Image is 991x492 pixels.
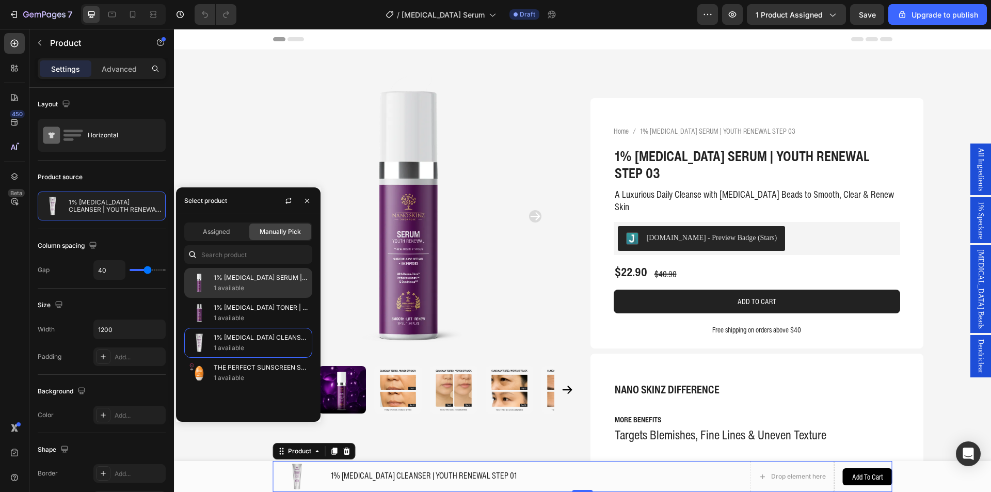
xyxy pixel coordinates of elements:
[214,332,308,343] p: 1% [MEDICAL_DATA] CLEANSER | YOUTH RENEWAL STEP 01
[214,303,308,313] p: 1% [MEDICAL_DATA] TONER | YOUTH RENEWAL STEP 02
[440,118,726,155] h1: 1% [MEDICAL_DATA] SERUM | YOUTH RENEWAL STEP 03
[156,439,398,454] h1: 1% [MEDICAL_DATA] CLEANSER | YOUTH RENEWAL STEP 01
[51,64,80,74] p: Settings
[669,439,718,456] button: Add to Cart
[850,4,884,25] button: Save
[28,60,36,68] img: tab_domain_overview_orange.svg
[10,110,25,118] div: 450
[444,197,612,222] button: Judge.me - Preview Badge (Stars)
[802,220,812,300] span: [MEDICAL_DATA] Beads
[115,469,163,479] div: Add...
[956,441,981,466] div: Open Intercom Messenger
[38,443,71,457] div: Shape
[597,443,652,452] div: Drop element here
[387,355,399,367] button: Carousel Next Arrow
[260,227,301,236] span: Manually Pick
[897,9,978,20] div: Upgrade to publish
[189,332,210,353] img: collections
[88,123,151,147] div: Horizontal
[4,4,77,25] button: 7
[402,9,485,20] span: [MEDICAL_DATA] Serum
[38,298,65,312] div: Size
[440,261,726,284] button: Add to cart
[189,362,210,383] img: collections
[441,398,725,415] p: Targets Blemishes, Fine Lines & Uneven Texture
[38,410,54,420] div: Color
[94,261,125,279] input: Auto
[678,442,709,453] div: Add to Cart
[115,353,163,362] div: Add...
[214,343,308,353] p: 1 available
[174,29,991,492] iframe: Design area
[214,273,308,283] p: 1% [MEDICAL_DATA] SERUM | YOUTH RENEWAL STEP 03
[756,9,823,20] span: 1 product assigned
[184,196,227,205] div: Select product
[38,172,83,182] div: Product source
[94,320,165,339] input: Auto
[440,97,455,107] span: Home
[802,119,812,162] span: All Ingredients
[189,303,210,323] img: collections
[747,4,846,25] button: 1 product assigned
[440,234,474,252] div: $22.90
[452,203,465,216] img: Judgeme.png
[440,97,726,107] nav: breadcrumb
[397,9,399,20] span: /
[802,310,812,344] span: Dendriclear
[112,418,139,427] div: Product
[520,10,535,19] span: Draft
[68,8,72,21] p: 7
[479,239,504,252] div: $40.90
[102,64,137,74] p: Advanced
[441,354,725,368] p: NANO SKINZ DIFFERENCE
[115,411,163,420] div: Add...
[38,265,50,275] div: Gap
[27,27,114,35] div: Domain: [DOMAIN_NAME]
[441,160,725,184] p: A Luxurious Daily Cleanse with [MEDICAL_DATA] Beads to Smooth, Clear & Renew Skin
[38,98,72,112] div: Layout
[564,268,602,277] div: Add to cart
[114,61,174,68] div: Keywords by Traffic
[214,283,308,293] p: 1 available
[103,60,111,68] img: tab_keywords_by_traffic_grey.svg
[802,172,812,210] span: 1% Speckare
[38,325,55,334] div: Width
[29,17,51,25] div: v 4.0.25
[466,97,621,107] span: 1% [MEDICAL_DATA] SERUM | YOUTH RENEWAL STEP 03
[441,386,725,396] p: MORE BENEFITS
[441,296,725,306] p: Free shipping on orders above $40
[39,61,92,68] div: Domain Overview
[473,203,603,214] div: [DOMAIN_NAME] - Preview Badge (Stars)
[184,245,312,264] input: Search in Settings & Advanced
[50,37,138,49] p: Product
[42,196,63,216] img: product feature img
[214,362,308,373] p: THE PERFECT SUNSCREEN SPF 50
[8,189,25,197] div: Beta
[38,469,58,478] div: Border
[70,355,82,367] button: Carousel Back Arrow
[214,313,308,323] p: 1 available
[888,4,987,25] button: Upgrade to publish
[355,181,367,194] button: Carousel Next Arrow
[214,373,308,383] p: 1 available
[69,199,161,213] p: 1% [MEDICAL_DATA] CLEANSER | YOUTH RENEWAL STEP 01
[38,385,88,399] div: Background
[189,273,210,293] img: collections
[17,27,25,35] img: website_grey.svg
[859,10,876,19] span: Save
[38,352,61,361] div: Padding
[38,239,99,253] div: Column spacing
[203,227,230,236] span: Assigned
[195,4,236,25] div: Undo/Redo
[17,17,25,25] img: logo_orange.svg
